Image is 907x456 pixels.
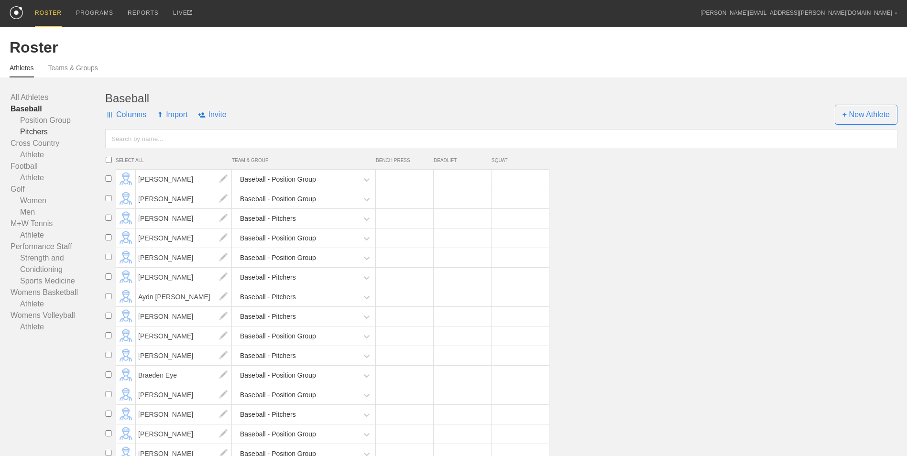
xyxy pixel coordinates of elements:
[136,410,232,418] a: [PERSON_NAME]
[240,171,316,188] div: Baseball - Position Group
[11,241,105,252] a: Performance Staff
[136,326,232,346] span: [PERSON_NAME]
[136,175,232,183] a: [PERSON_NAME]
[214,209,233,228] img: edit.png
[434,158,487,163] span: DEADLIFT
[11,149,105,161] a: Athlete
[11,206,105,218] a: Men
[136,209,232,228] span: [PERSON_NAME]
[240,425,316,443] div: Baseball - Position Group
[136,391,232,399] a: [PERSON_NAME]
[48,64,98,76] a: Teams & Groups
[214,170,233,189] img: edit.png
[240,406,296,423] div: Baseball - Pitchers
[895,11,897,16] div: ▼
[240,249,316,267] div: Baseball - Position Group
[214,385,233,404] img: edit.png
[232,158,376,163] span: TEAM & GROUP
[11,195,105,206] a: Women
[11,218,105,229] a: M+W Tennis
[240,210,296,228] div: Baseball - Pitchers
[10,6,23,19] img: logo
[214,268,233,287] img: edit.png
[214,189,233,208] img: edit.png
[136,287,232,306] span: Aydn [PERSON_NAME]
[157,100,187,129] span: Import
[136,268,232,287] span: [PERSON_NAME]
[11,126,105,138] a: Pitchers
[11,229,105,241] a: Athlete
[214,248,233,267] img: edit.png
[11,321,105,333] a: Athlete
[214,405,233,424] img: edit.png
[136,346,232,365] span: [PERSON_NAME]
[105,92,897,105] div: Baseball
[11,184,105,195] a: Golf
[11,115,105,126] a: Position Group
[136,424,232,444] span: [PERSON_NAME]
[240,367,316,384] div: Baseball - Position Group
[11,298,105,310] a: Athlete
[136,430,232,438] a: [PERSON_NAME]
[136,307,232,326] span: [PERSON_NAME]
[136,312,232,320] a: [PERSON_NAME]
[136,366,232,385] span: Braeden Eye
[10,39,897,56] div: Roster
[136,253,232,261] a: [PERSON_NAME]
[136,405,232,424] span: [PERSON_NAME]
[136,234,232,242] a: [PERSON_NAME]
[240,347,296,365] div: Baseball - Pitchers
[136,228,232,248] span: [PERSON_NAME]
[10,64,34,77] a: Athletes
[214,228,233,248] img: edit.png
[105,129,897,148] input: Search by name...
[136,214,232,222] a: [PERSON_NAME]
[136,371,232,379] a: Braeden Eye
[136,332,232,340] a: [PERSON_NAME]
[240,308,296,326] div: Baseball - Pitchers
[214,424,233,444] img: edit.png
[240,327,316,345] div: Baseball - Position Group
[11,161,105,172] a: Football
[136,170,232,189] span: [PERSON_NAME]
[11,275,105,287] a: Sports Medicine
[240,288,296,306] div: Baseball - Pitchers
[11,287,105,298] a: Womens Basketball
[214,366,233,385] img: edit.png
[136,385,232,404] span: [PERSON_NAME]
[240,269,296,286] div: Baseball - Pitchers
[11,252,105,275] a: Strength and Conidtioning
[136,273,232,281] a: [PERSON_NAME]
[11,172,105,184] a: Athlete
[859,410,907,456] iframe: Chat Widget
[136,195,232,203] a: [PERSON_NAME]
[105,100,146,129] span: Columns
[376,158,429,163] span: BENCH PRESS
[136,351,232,359] a: [PERSON_NAME]
[214,287,233,306] img: edit.png
[11,310,105,321] a: Womens Volleyball
[136,293,232,301] a: Aydn [PERSON_NAME]
[11,138,105,149] a: Cross Country
[240,229,316,247] div: Baseball - Position Group
[214,346,233,365] img: edit.png
[116,158,232,163] span: SELECT ALL
[136,248,232,267] span: [PERSON_NAME]
[240,386,316,404] div: Baseball - Position Group
[835,105,897,125] span: + New Athlete
[136,189,232,208] span: [PERSON_NAME]
[492,158,545,163] span: SQUAT
[214,307,233,326] img: edit.png
[240,190,316,208] div: Baseball - Position Group
[11,92,105,103] a: All Athletes
[198,100,226,129] span: Invite
[11,103,105,115] a: Baseball
[214,326,233,346] img: edit.png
